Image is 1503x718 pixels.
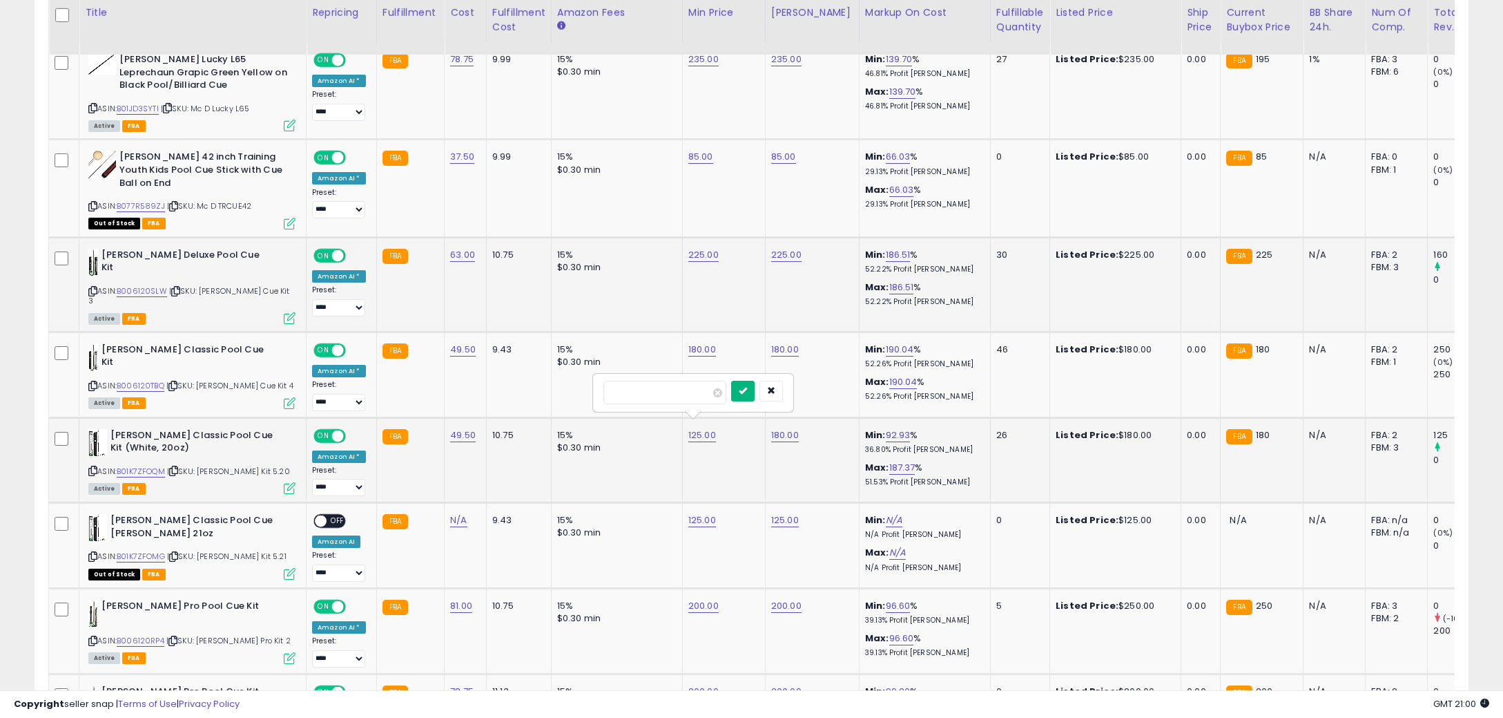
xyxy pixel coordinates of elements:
[865,359,980,369] p: 52.26% Profit [PERSON_NAME]
[1371,429,1417,442] div: FBA: 2
[886,513,902,527] a: N/A
[1433,625,1489,637] div: 200
[1056,600,1170,612] div: $250.00
[382,343,408,359] small: FBA
[1056,343,1170,356] div: $180.00
[865,563,980,573] p: N/A Profit [PERSON_NAME]
[865,6,985,20] div: Markup on Cost
[889,183,914,197] a: 66.03
[889,461,915,475] a: 187.37
[1371,249,1417,261] div: FBA: 2
[166,635,291,646] span: | SKU: [PERSON_NAME] Pro Kit 2
[889,632,914,645] a: 96.60
[886,150,911,164] a: 66.03
[688,513,716,527] a: 125.00
[312,365,366,377] div: Amazon AI *
[88,652,120,664] span: All listings currently available for purchase on Amazon
[996,600,1039,612] div: 5
[1187,151,1210,163] div: 0.00
[1187,600,1210,612] div: 0.00
[88,120,120,132] span: All listings currently available for purchase on Amazon
[1433,514,1489,527] div: 0
[771,150,796,164] a: 85.00
[865,392,980,401] p: 52.26% Profit [PERSON_NAME]
[344,249,366,261] span: OFF
[101,343,269,372] b: [PERSON_NAME] Classic Pool Cue Kit
[1256,150,1267,163] span: 85
[1309,600,1355,612] div: N/A
[996,6,1044,35] div: Fulfillable Quantity
[1309,249,1355,261] div: N/A
[1256,599,1272,612] span: 250
[557,356,672,368] div: $0.30 min
[688,428,716,442] a: 125.00
[1433,368,1489,381] div: 250
[315,601,332,613] span: ON
[1433,600,1489,612] div: 0
[88,397,120,409] span: All listings currently available for purchase on Amazon
[327,516,349,527] span: OFF
[1187,429,1210,442] div: 0.00
[166,380,293,391] span: | SKU: [PERSON_NAME] Cue Kit 4
[1309,429,1355,442] div: N/A
[1371,600,1417,612] div: FBA: 3
[1309,53,1355,66] div: 1%
[118,697,177,710] a: Terms of Use
[14,698,240,711] div: seller snap | |
[557,20,565,32] small: Amazon Fees.
[865,445,980,455] p: 36.80% Profit [PERSON_NAME]
[492,343,541,356] div: 9.43
[117,103,159,115] a: B01JD3SYTI
[1433,164,1453,176] small: (0%)
[557,600,672,612] div: 15%
[450,248,475,262] a: 63.00
[1443,613,1475,624] small: (-100%)
[1230,513,1246,527] span: N/A
[1433,66,1453,77] small: (0%)
[865,297,980,307] p: 52.22% Profit [PERSON_NAME]
[865,429,980,455] div: %
[865,200,980,209] p: 29.13% Profit [PERSON_NAME]
[88,343,295,408] div: ASIN:
[315,344,332,356] span: ON
[88,483,120,495] span: All listings currently available for purchase on Amazon
[688,248,719,262] a: 225.00
[312,6,371,20] div: Repricing
[382,249,408,264] small: FBA
[771,343,799,357] a: 180.00
[1056,429,1170,442] div: $180.00
[771,513,799,527] a: 125.00
[557,514,672,527] div: 15%
[312,285,366,317] div: Preset:
[557,343,672,356] div: 15%
[117,285,167,297] a: B006120SLW
[1056,428,1118,442] b: Listed Price:
[179,697,240,710] a: Privacy Policy
[886,248,911,262] a: 186.51
[1056,513,1118,527] b: Listed Price:
[117,380,164,392] a: B006120TBQ
[1309,514,1355,527] div: N/A
[88,151,116,178] img: 41tTrvPOWeL._SL40_.jpg
[1056,53,1118,66] b: Listed Price:
[886,53,913,66] a: 139.70
[110,429,278,458] b: [PERSON_NAME] Classic Pool Cue Kit (White, 20oz)
[117,466,165,478] a: B01K7ZFOQM
[865,86,980,111] div: %
[450,428,476,442] a: 49.50
[450,513,467,527] a: N/A
[88,151,295,227] div: ASIN:
[14,697,64,710] strong: Copyright
[492,151,541,163] div: 9.99
[865,281,889,294] b: Max:
[771,599,802,613] a: 200.00
[1056,151,1170,163] div: $85.00
[88,285,290,306] span: | SKU: [PERSON_NAME] Cue Kit 3
[88,514,295,578] div: ASIN:
[1371,612,1417,625] div: FBM: 2
[1187,343,1210,356] div: 0.00
[1433,357,1453,368] small: (0%)
[865,375,889,388] b: Max:
[1433,540,1489,552] div: 0
[88,313,120,325] span: All listings currently available for purchase on Amazon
